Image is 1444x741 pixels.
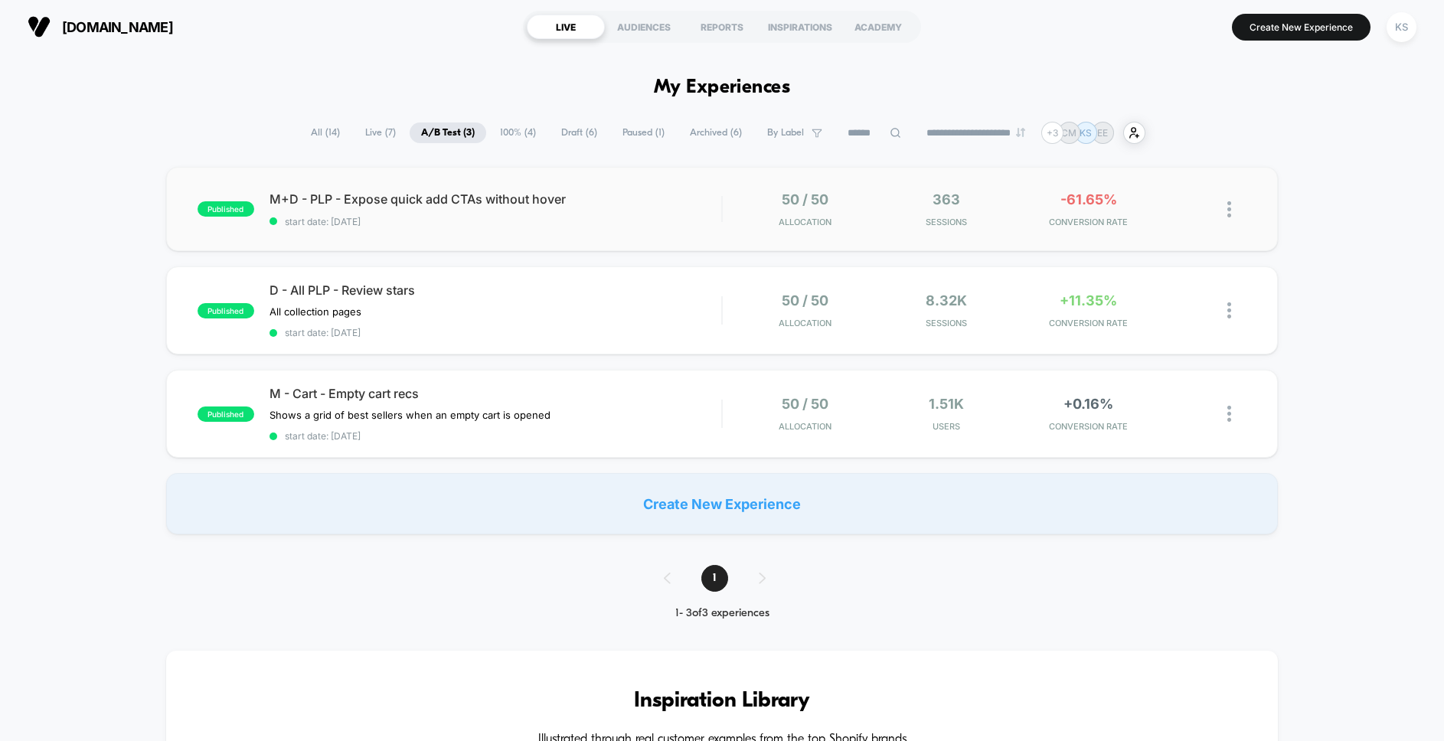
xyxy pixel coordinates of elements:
[166,473,1278,534] div: Create New Experience
[1227,406,1231,422] img: close
[1061,127,1076,139] p: CM
[1041,122,1063,144] div: + 3
[23,15,178,39] button: [DOMAIN_NAME]
[1060,292,1117,308] span: +11.35%
[1021,217,1155,227] span: CONVERSION RATE
[1227,302,1231,318] img: close
[767,127,804,139] span: By Label
[1060,191,1117,207] span: -61.65%
[270,327,721,338] span: start date: [DATE]
[605,15,683,39] div: AUDIENCES
[926,292,967,308] span: 8.32k
[198,406,254,422] span: published
[1063,396,1113,412] span: +0.16%
[1021,421,1155,432] span: CONVERSION RATE
[779,318,831,328] span: Allocation
[701,565,728,592] span: 1
[28,15,51,38] img: Visually logo
[270,409,550,421] span: Shows a grid of best sellers when an empty cart is opened
[683,15,761,39] div: REPORTS
[270,216,721,227] span: start date: [DATE]
[648,607,796,620] div: 1 - 3 of 3 experiences
[270,191,721,207] span: M+D - PLP - Expose quick add CTAs without hover
[654,77,791,99] h1: My Experiences
[1227,201,1231,217] img: close
[270,282,721,298] span: D - All PLP - Review stars
[782,191,828,207] span: 50 / 50
[1382,11,1421,43] button: KS
[1232,14,1370,41] button: Create New Experience
[488,122,547,143] span: 100% ( 4 )
[62,19,173,35] span: [DOMAIN_NAME]
[354,122,407,143] span: Live ( 7 )
[1387,12,1416,42] div: KS
[929,396,964,412] span: 1.51k
[880,217,1014,227] span: Sessions
[880,318,1014,328] span: Sessions
[1016,128,1025,137] img: end
[198,303,254,318] span: published
[1080,127,1092,139] p: KS
[782,292,828,308] span: 50 / 50
[410,122,486,143] span: A/B Test ( 3 )
[933,191,960,207] span: 363
[611,122,676,143] span: Paused ( 1 )
[880,421,1014,432] span: Users
[782,396,828,412] span: 50 / 50
[550,122,609,143] span: Draft ( 6 )
[839,15,917,39] div: ACADEMY
[270,386,721,401] span: M - Cart - Empty cart recs
[270,430,721,442] span: start date: [DATE]
[678,122,753,143] span: Archived ( 6 )
[779,217,831,227] span: Allocation
[527,15,605,39] div: LIVE
[779,421,831,432] span: Allocation
[1097,127,1108,139] p: EE
[198,201,254,217] span: published
[761,15,839,39] div: INSPIRATIONS
[299,122,351,143] span: All ( 14 )
[212,689,1232,713] h3: Inspiration Library
[1021,318,1155,328] span: CONVERSION RATE
[270,305,361,318] span: All collection pages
